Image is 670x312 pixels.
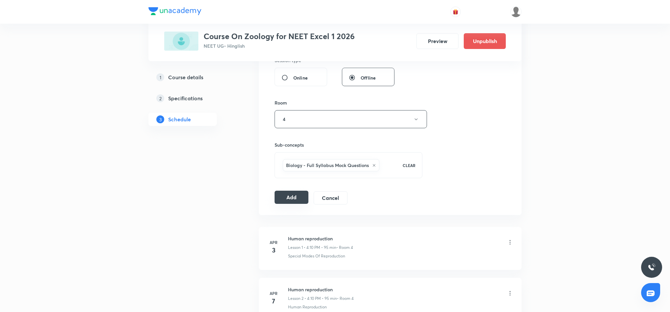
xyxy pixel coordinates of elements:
[288,304,327,310] p: Human Reproduction
[286,162,369,169] h6: Biology - Full Syllabus Mock Questions
[275,141,422,148] h6: Sub-concepts
[336,245,353,251] p: • Room 4
[148,7,201,17] a: Company Logo
[403,162,415,168] p: CLEAR
[156,94,164,102] p: 2
[510,6,522,17] img: Shivank
[288,245,336,251] p: Lesson 1 • 4:10 PM • 95 min
[288,286,354,293] h6: Human reproduction
[648,263,656,271] img: ttu
[416,33,458,49] button: Preview
[288,235,353,242] h6: Human reproduction
[148,7,201,15] img: Company Logo
[337,296,354,301] p: • Room 4
[464,33,506,49] button: Unpublish
[267,245,280,255] h4: 3
[275,191,308,204] button: Add
[453,9,458,15] img: avatar
[267,290,280,296] h6: Apr
[293,74,308,81] span: Online
[164,32,198,51] img: 1E4976B7-4DD9-424D-B973-358E3CB32441_plus.png
[168,115,191,123] h5: Schedule
[148,71,238,84] a: 1Course details
[267,296,280,306] h4: 7
[288,296,337,301] p: Lesson 2 • 4:10 PM • 95 min
[275,110,427,128] button: 4
[156,73,164,81] p: 1
[156,115,164,123] p: 3
[275,99,287,106] h6: Room
[288,253,345,259] p: Special Modes Of Reproduction
[148,92,238,105] a: 2Specifications
[267,239,280,245] h6: Apr
[361,74,376,81] span: Offline
[450,7,461,17] button: avatar
[168,94,203,102] h5: Specifications
[204,32,355,41] h3: Course On Zoology for NEET Excel 1 2026
[168,73,203,81] h5: Course details
[314,191,347,204] button: Cancel
[204,42,355,49] p: NEET UG • Hinglish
